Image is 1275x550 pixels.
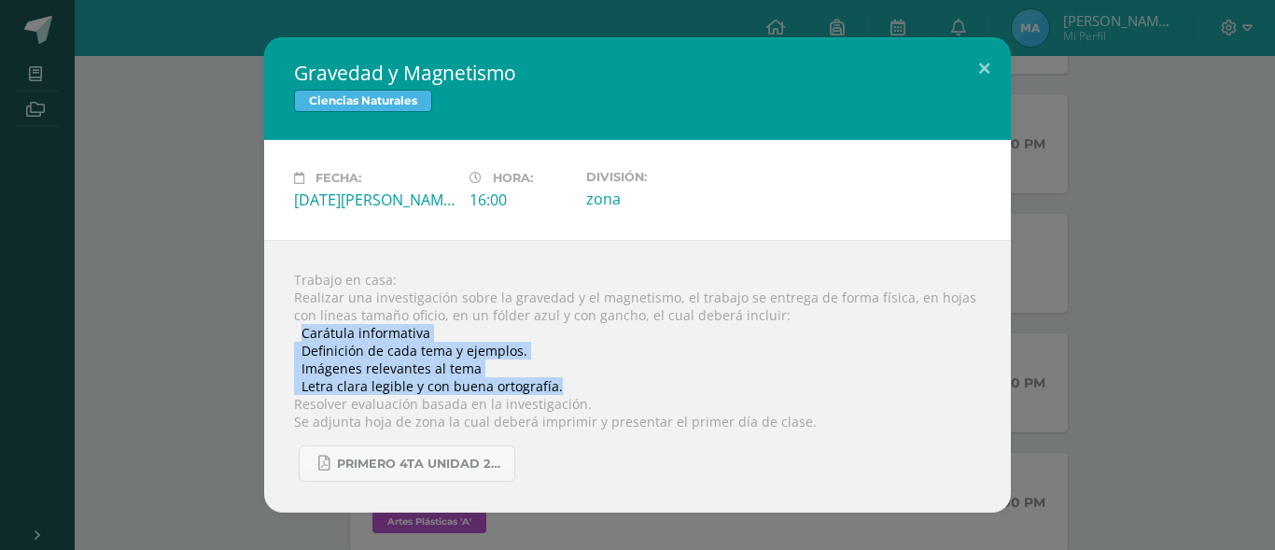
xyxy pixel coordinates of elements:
div: zona [586,189,747,209]
label: División: [586,170,747,184]
span: Ciencias Naturales [294,90,432,112]
h2: Gravedad y Magnetismo [294,60,981,86]
span: Hora: [493,171,533,185]
span: Fecha: [315,171,361,185]
button: Close (Esc) [958,37,1011,101]
div: [DATE][PERSON_NAME] [294,190,455,210]
span: primero 4ta unidad 2025.pdf [337,457,505,472]
div: Trabajo en casa: Realizar una investigación sobre la gravedad y el magnetismo, el trabajo se entr... [264,240,1011,513]
div: 16:00 [469,190,571,210]
a: primero 4ta unidad 2025.pdf [299,445,515,482]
